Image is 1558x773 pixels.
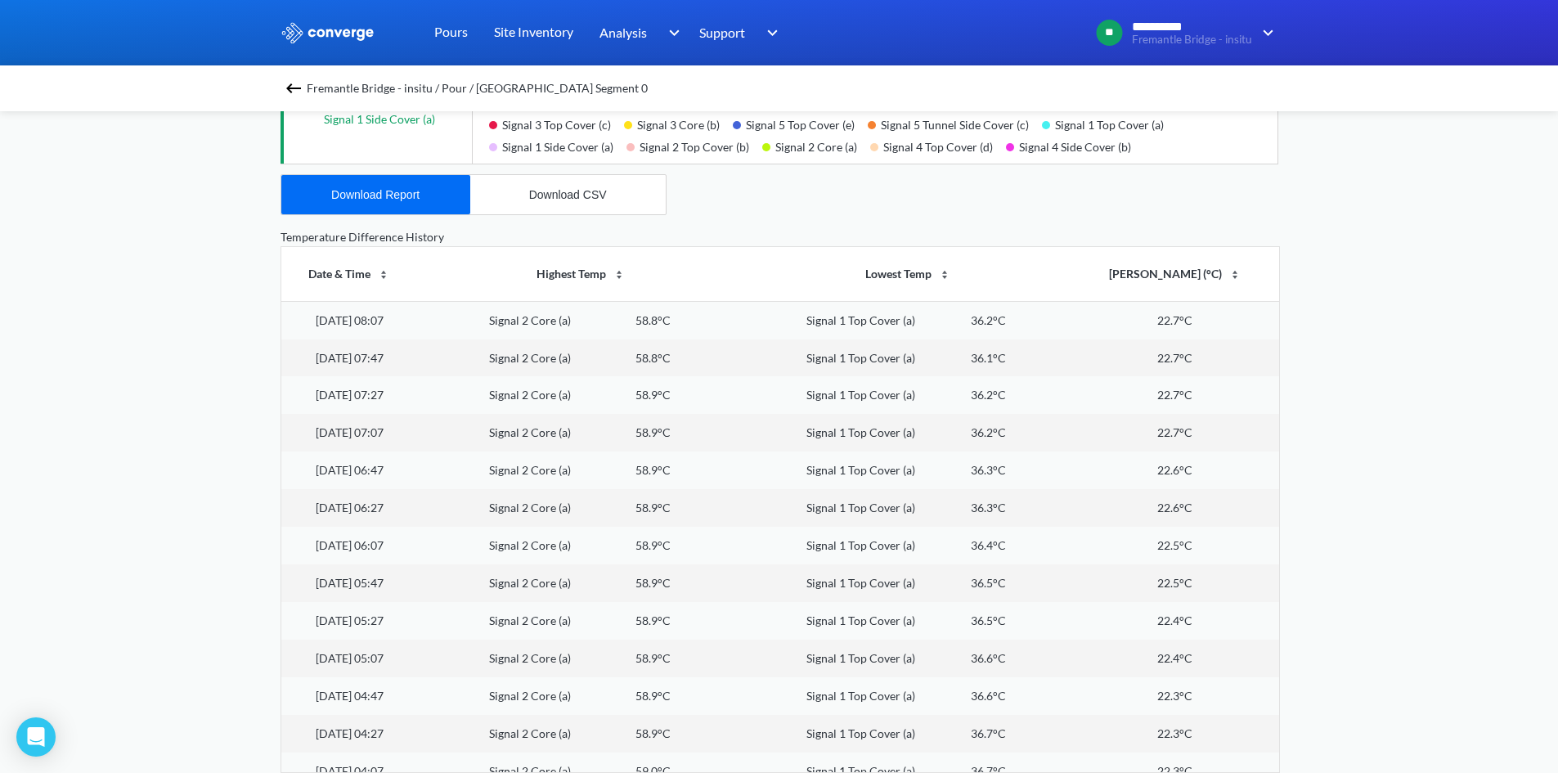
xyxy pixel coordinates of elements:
[307,77,648,100] span: Fremantle Bridge - insitu / Pour / [GEOGRAPHIC_DATA] Segment 0
[806,574,915,592] div: Signal 1 Top Cover (a)
[281,640,418,677] td: [DATE] 05:07
[635,312,671,330] div: 58.8°C
[281,527,418,564] td: [DATE] 06:07
[938,268,951,281] img: sort-icon.svg
[971,649,1006,667] div: 36.6°C
[1071,564,1278,602] td: 22.5°C
[971,499,1006,517] div: 36.3°C
[635,649,671,667] div: 58.9°C
[806,687,915,705] div: Signal 1 Top Cover (a)
[1071,376,1278,414] td: 22.7°C
[971,612,1006,630] div: 36.5°C
[971,386,1006,404] div: 36.2°C
[489,574,571,592] div: Signal 2 Core (a)
[870,134,1006,156] div: Signal 4 Top Cover (d)
[971,537,1006,555] div: 36.4°C
[1228,268,1241,281] img: sort-icon.svg
[489,386,571,404] div: Signal 2 Core (a)
[281,677,418,715] td: [DATE] 04:47
[1071,339,1278,377] td: 22.7°C
[971,574,1006,592] div: 36.5°C
[1071,527,1278,564] td: 22.5°C
[806,461,915,479] div: Signal 1 Top Cover (a)
[971,349,1006,367] div: 36.1°C
[1042,112,1177,134] div: Signal 1 Top Cover (a)
[1071,640,1278,677] td: 22.4°C
[331,188,420,201] div: Download Report
[806,725,915,743] div: Signal 1 Top Cover (a)
[281,489,418,527] td: [DATE] 06:27
[1071,301,1278,339] td: 22.7°C
[489,312,571,330] div: Signal 2 Core (a)
[626,134,762,156] div: Signal 2 Top Cover (b)
[16,717,56,757] div: Open Intercom Messenger
[281,247,418,301] th: Date & Time
[489,349,571,367] div: Signal 2 Core (a)
[324,110,435,128] p: Signal 1 Side Cover (a)
[762,134,870,156] div: Signal 2 Core (a)
[1071,677,1278,715] td: 22.3°C
[281,452,418,489] td: [DATE] 06:47
[489,687,571,705] div: Signal 2 Core (a)
[489,461,571,479] div: Signal 2 Core (a)
[470,175,666,214] button: Download CSV
[489,612,571,630] div: Signal 2 Core (a)
[489,499,571,517] div: Signal 2 Core (a)
[635,349,671,367] div: 58.8°C
[733,112,868,134] div: Signal 5 Top Cover (e)
[281,301,418,339] td: [DATE] 08:07
[971,461,1006,479] div: 36.3°C
[281,339,418,377] td: [DATE] 07:47
[745,247,1072,301] th: Lowest Temp
[1071,247,1278,301] th: [PERSON_NAME] (°C)
[624,112,733,134] div: Signal 3 Core (b)
[281,414,418,452] td: [DATE] 07:07
[868,112,1042,134] div: Signal 5 Tunnel Side Cover (c)
[806,537,915,555] div: Signal 1 Top Cover (a)
[1071,414,1278,452] td: 22.7°C
[658,23,684,43] img: downArrow.svg
[489,112,624,134] div: Signal 3 Top Cover (c)
[971,312,1006,330] div: 36.2°C
[971,725,1006,743] div: 36.7°C
[806,424,915,442] div: Signal 1 Top Cover (a)
[1132,34,1252,46] span: Fremantle Bridge - insitu
[284,79,303,98] img: backspace.svg
[806,312,915,330] div: Signal 1 Top Cover (a)
[635,725,671,743] div: 58.9°C
[635,537,671,555] div: 58.9°C
[699,22,745,43] span: Support
[418,247,745,301] th: Highest Temp
[635,687,671,705] div: 58.9°C
[281,175,470,214] button: Download Report
[635,386,671,404] div: 58.9°C
[613,268,626,281] img: sort-icon.svg
[281,715,418,753] td: [DATE] 04:27
[529,188,607,201] div: Download CSV
[806,649,915,667] div: Signal 1 Top Cover (a)
[281,22,375,43] img: logo_ewhite.svg
[281,376,418,414] td: [DATE] 07:27
[489,424,571,442] div: Signal 2 Core (a)
[489,134,626,156] div: Signal 1 Side Cover (a)
[1071,715,1278,753] td: 22.3°C
[1006,134,1144,156] div: Signal 4 Side Cover (b)
[971,424,1006,442] div: 36.2°C
[635,499,671,517] div: 58.9°C
[489,725,571,743] div: Signal 2 Core (a)
[1252,23,1278,43] img: downArrow.svg
[1071,602,1278,640] td: 22.4°C
[635,461,671,479] div: 58.9°C
[489,537,571,555] div: Signal 2 Core (a)
[489,649,571,667] div: Signal 2 Core (a)
[635,424,671,442] div: 58.9°C
[806,349,915,367] div: Signal 1 Top Cover (a)
[635,574,671,592] div: 58.9°C
[635,612,671,630] div: 58.9°C
[757,23,783,43] img: downArrow.svg
[599,22,647,43] span: Analysis
[377,268,390,281] img: sort-icon.svg
[281,228,1278,246] div: Temperature Difference History
[1071,489,1278,527] td: 22.6°C
[806,612,915,630] div: Signal 1 Top Cover (a)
